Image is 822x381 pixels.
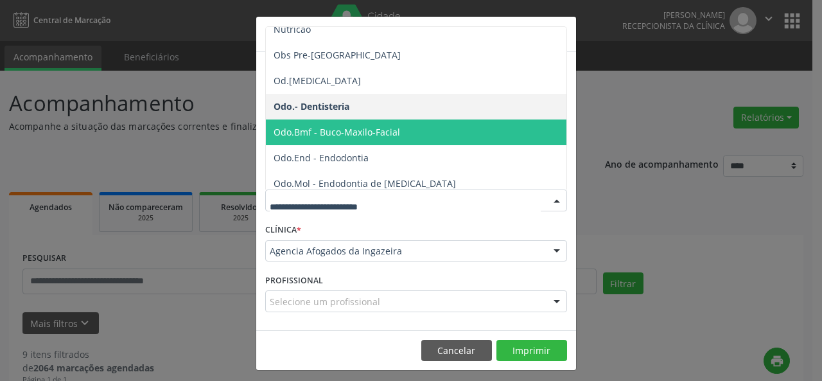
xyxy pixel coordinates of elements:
[270,245,541,258] span: Agencia Afogados da Ingazeira
[270,295,380,308] span: Selecione um profissional
[421,340,492,362] button: Cancelar
[274,75,361,87] span: Od.[MEDICAL_DATA]
[550,17,576,48] button: Close
[265,220,301,240] label: CLÍNICA
[274,23,311,35] span: Nutricao
[274,100,349,112] span: Odo.- Dentisteria
[274,152,369,164] span: Odo.End - Endodontia
[496,340,567,362] button: Imprimir
[274,49,401,61] span: Obs Pre-[GEOGRAPHIC_DATA]
[274,126,400,138] span: Odo.Bmf - Buco-Maxilo-Facial
[265,26,412,42] h5: Relatório de agendamentos
[274,177,456,190] span: Odo.Mol - Endodontia de [MEDICAL_DATA]
[265,270,323,290] label: PROFISSIONAL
